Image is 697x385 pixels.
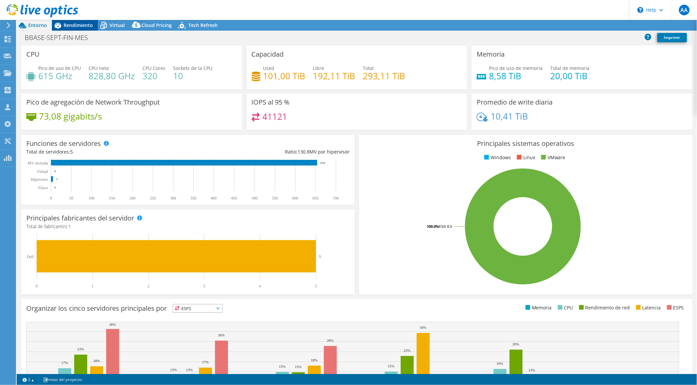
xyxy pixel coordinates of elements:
a: 2 [18,375,39,384]
text: 1 [92,284,94,288]
text: MV invitada [28,161,48,166]
a: Imprimir [657,33,687,42]
text: 13% [186,368,193,372]
span: Used [263,65,275,71]
h4: 320 [142,72,165,80]
li: Latencia [634,304,661,311]
span: Entorno [28,22,47,28]
span: Rendimiento [64,22,93,28]
text: 4 [259,284,261,288]
text: 50 [69,196,73,200]
text: 5 [56,178,58,181]
text: 700 [333,196,339,200]
h4: 192,11 TiB [313,72,355,80]
span: AA [679,5,690,15]
h3: Memoria [477,51,505,58]
span: Total de memoria [550,65,589,71]
h3: Principales fabricantes del servidor [26,214,134,222]
text: 100 [89,196,95,200]
text: 26% [513,342,519,346]
text: 10% [263,373,270,377]
text: 23% [404,348,410,352]
text: 650 [313,196,319,200]
a: notas del proyecto [38,375,87,384]
span: Pico de uso de CPU [38,65,81,71]
text: 15% [295,365,302,369]
h4: 41121 [262,113,287,120]
text: 5 [315,284,317,288]
text: 300 [170,196,176,200]
span: Sockets de la CPU [173,65,212,71]
span: Tech Refresh [188,22,218,28]
span: Pico de uso de memoria [489,65,543,71]
text: 34% [420,325,426,329]
li: ESPS [665,304,684,311]
div: Ratio: MV por hipervisor [188,148,349,156]
text: 0 [50,196,52,200]
text: 13% [529,368,535,372]
li: CPU [556,304,573,311]
text: 17% [61,361,68,365]
h3: Principales sistemas operativos [364,140,687,147]
span: ESPS [173,304,222,312]
text: 0 [54,170,56,173]
text: 654 [321,161,325,165]
text: 13% [170,368,177,372]
text: 550 [272,196,278,200]
span: CPU Cores [142,65,165,71]
tspan: 100.0% [427,224,439,229]
h4: 73,08 gigabits/s [39,113,102,120]
text: 15% [279,364,286,368]
text: 36% [109,322,116,326]
h3: Promedio de write diaria [477,99,553,106]
span: CPU neta [89,65,109,71]
span: 1 [68,223,71,229]
h4: 615 GHz [38,72,81,80]
text: 450 [231,196,237,200]
tspan: Físico [38,186,48,190]
text: 5 [319,254,321,258]
span: Libre [313,65,325,71]
text: 200 [129,196,135,200]
span: 5 [70,149,73,155]
text: 600 [292,196,298,200]
li: VMware [540,154,566,161]
h4: 10 [173,72,212,80]
h3: Funciones de servidores [26,140,101,147]
text: 400 [211,196,217,200]
span: Total [363,65,374,71]
svg: \n [637,7,643,13]
text: 17% [202,360,209,364]
li: Windows [483,154,511,161]
h4: 20,00 TiB [550,72,589,80]
h4: 8,58 TiB [489,72,543,80]
h3: CPU [26,51,40,58]
h3: Pico de agregación de Network Throughput [26,99,160,106]
span: 130.8 [298,149,310,155]
text: Dell [27,254,34,259]
h4: 10,41 TiB [491,113,528,120]
text: Virtual [37,169,48,174]
li: Rendimiento de red [578,304,630,311]
text: 0 [36,284,38,288]
text: 23% [77,347,84,351]
div: Total de servidores: [26,148,188,156]
text: 500 [252,196,258,200]
text: 3 [203,284,205,288]
li: Memoria [524,304,552,311]
text: 28% [327,338,334,342]
text: Hipervisor [31,177,48,182]
text: 2 [147,284,149,288]
h4: 293,11 TiB [363,72,405,80]
h3: IOPS al 95 % [252,99,290,106]
text: 18% [93,359,100,363]
text: 16% [497,361,503,365]
tspan: ESXi 8.0 [439,224,452,229]
span: Cloud Pricing [141,22,172,28]
h1: BBASE-SEPT-FIN-MES [22,34,98,41]
text: 18% [311,358,318,362]
text: 150 [109,196,115,200]
text: 30% [218,333,225,337]
h3: Capacidad [252,51,284,58]
text: 15% [388,364,394,368]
